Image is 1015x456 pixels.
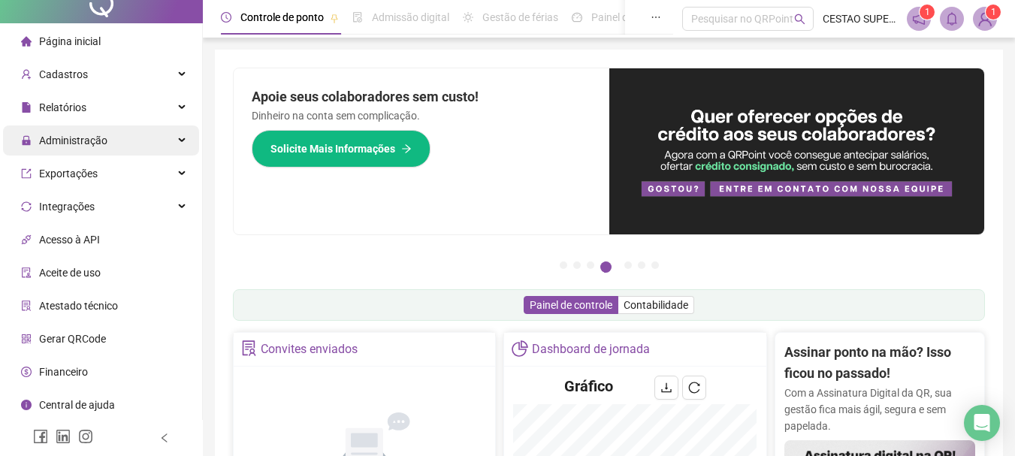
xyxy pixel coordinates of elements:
span: api [21,234,32,245]
span: Controle de ponto [240,11,324,23]
span: qrcode [21,334,32,344]
button: 1 [560,261,567,269]
span: info-circle [21,400,32,410]
span: solution [241,340,257,356]
span: dashboard [572,12,582,23]
div: Convites enviados [261,337,358,362]
span: Financeiro [39,366,88,378]
span: lock [21,135,32,146]
span: pushpin [330,14,339,23]
span: solution [21,300,32,311]
span: Integrações [39,201,95,213]
span: sun [463,12,473,23]
button: 7 [651,261,659,269]
span: Administração [39,134,107,146]
img: banner%2Fa8ee1423-cce5-4ffa-a127-5a2d429cc7d8.png [609,68,985,234]
span: Exportações [39,168,98,180]
span: Gestão de férias [482,11,558,23]
h2: Apoie seus colaboradores sem custo! [252,86,591,107]
button: 4 [600,261,612,273]
sup: Atualize o seu contato no menu Meus Dados [986,5,1001,20]
span: notification [912,12,926,26]
h2: Assinar ponto na mão? Isso ficou no passado! [784,342,975,385]
button: 3 [587,261,594,269]
span: Solicite Mais Informações [270,140,395,157]
span: search [794,14,805,25]
span: clock-circle [221,12,231,23]
span: Central de ajuda [39,399,115,411]
span: Atestado técnico [39,300,118,312]
button: Solicite Mais Informações [252,130,430,168]
span: Página inicial [39,35,101,47]
span: facebook [33,429,48,444]
div: Open Intercom Messenger [964,405,1000,441]
span: home [21,36,32,47]
span: Cadastros [39,68,88,80]
button: 5 [624,261,632,269]
span: audit [21,267,32,278]
span: Gerar QRCode [39,333,106,345]
span: Aceite de uso [39,267,101,279]
span: instagram [78,429,93,444]
span: 1 [925,7,930,17]
p: Com a Assinatura Digital da QR, sua gestão fica mais ágil, segura e sem papelada. [784,385,975,434]
span: arrow-right [401,143,412,154]
span: 1 [991,7,996,17]
span: download [660,382,672,394]
h4: Gráfico [564,376,613,397]
span: reload [688,382,700,394]
button: 6 [638,261,645,269]
span: Contabilidade [624,299,688,311]
span: CESTAO SUPERMERCADOS [823,11,898,27]
p: Dinheiro na conta sem complicação. [252,107,591,124]
span: Painel de controle [530,299,612,311]
sup: 1 [920,5,935,20]
span: sync [21,201,32,212]
span: Relatórios [39,101,86,113]
span: left [159,433,170,443]
span: export [21,168,32,179]
button: 2 [573,261,581,269]
span: Painel do DP [591,11,650,23]
div: Dashboard de jornada [532,337,650,362]
span: Acesso à API [39,234,100,246]
span: user-add [21,69,32,80]
span: ellipsis [651,12,661,23]
span: Admissão digital [372,11,449,23]
span: file-done [352,12,363,23]
span: file [21,102,32,113]
span: pie-chart [512,340,527,356]
img: 84849 [974,8,996,30]
span: dollar [21,367,32,377]
span: linkedin [56,429,71,444]
span: bell [945,12,959,26]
